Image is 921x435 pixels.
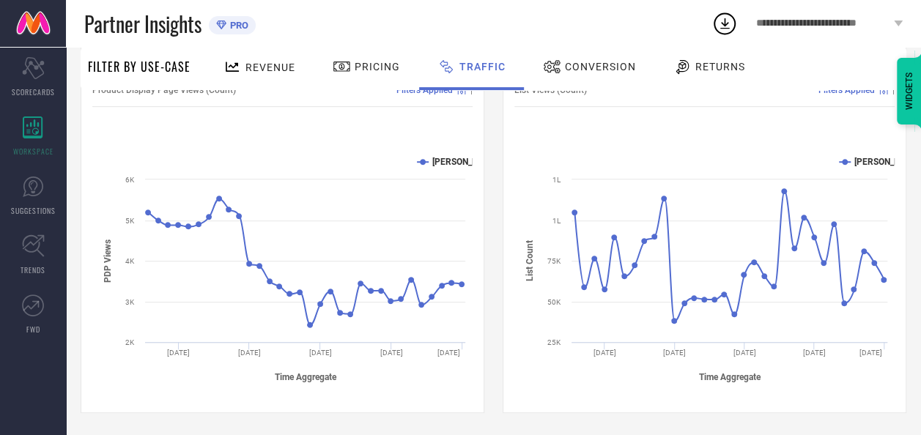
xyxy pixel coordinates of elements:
[226,20,248,31] span: PRO
[547,257,561,265] text: 75K
[803,349,826,357] text: [DATE]
[21,264,45,275] span: TRENDS
[12,86,55,97] span: SCORECARDS
[88,58,191,75] span: Filter By Use-Case
[11,205,56,216] span: SUGGESTIONS
[552,176,561,184] text: 1L
[26,324,40,335] span: FWD
[432,157,499,167] text: [PERSON_NAME]
[125,176,135,184] text: 6K
[525,240,535,281] tspan: List Count
[547,338,561,346] text: 25K
[125,298,135,306] text: 3K
[13,146,53,157] span: WORKSPACE
[552,217,561,225] text: 1L
[859,349,882,357] text: [DATE]
[355,61,400,72] span: Pricing
[380,349,402,357] text: [DATE]
[245,62,295,73] span: Revenue
[699,372,761,382] tspan: Time Aggregate
[103,239,113,282] tspan: PDP Views
[565,61,636,72] span: Conversion
[593,349,616,357] text: [DATE]
[238,349,261,357] text: [DATE]
[309,349,332,357] text: [DATE]
[125,257,135,265] text: 4K
[663,349,686,357] text: [DATE]
[125,338,135,346] text: 2K
[695,61,745,72] span: Returns
[84,9,201,39] span: Partner Insights
[167,349,190,357] text: [DATE]
[437,349,460,357] text: [DATE]
[125,217,135,225] text: 5K
[711,10,738,37] div: Open download list
[459,61,506,72] span: Traffic
[733,349,755,357] text: [DATE]
[547,298,561,306] text: 50K
[275,372,337,382] tspan: Time Aggregate
[854,157,921,167] text: [PERSON_NAME]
